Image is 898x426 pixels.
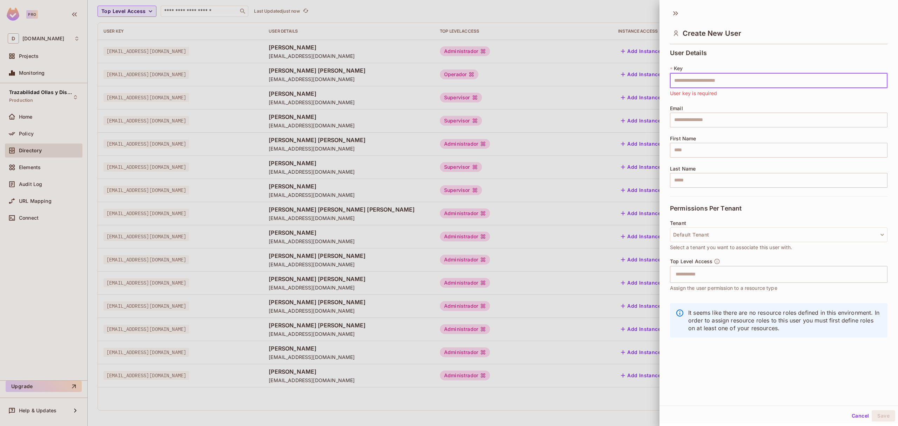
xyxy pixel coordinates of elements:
[670,244,792,251] span: Select a tenant you want to associate this user with.
[683,29,741,38] span: Create New User
[670,89,717,97] span: User key is required
[872,410,895,421] button: Save
[670,136,696,141] span: First Name
[670,166,696,172] span: Last Name
[670,49,707,56] span: User Details
[670,284,777,292] span: Assign the user permission to a resource type
[884,273,885,275] button: Open
[670,259,712,264] span: Top Level Access
[670,205,742,212] span: Permissions Per Tenant
[670,220,686,226] span: Tenant
[670,106,683,111] span: Email
[688,309,882,332] p: It seems like there are no resource roles defined in this environment. In order to assign resourc...
[849,410,872,421] button: Cancel
[670,227,887,242] button: Default Tenant
[674,66,683,71] span: Key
